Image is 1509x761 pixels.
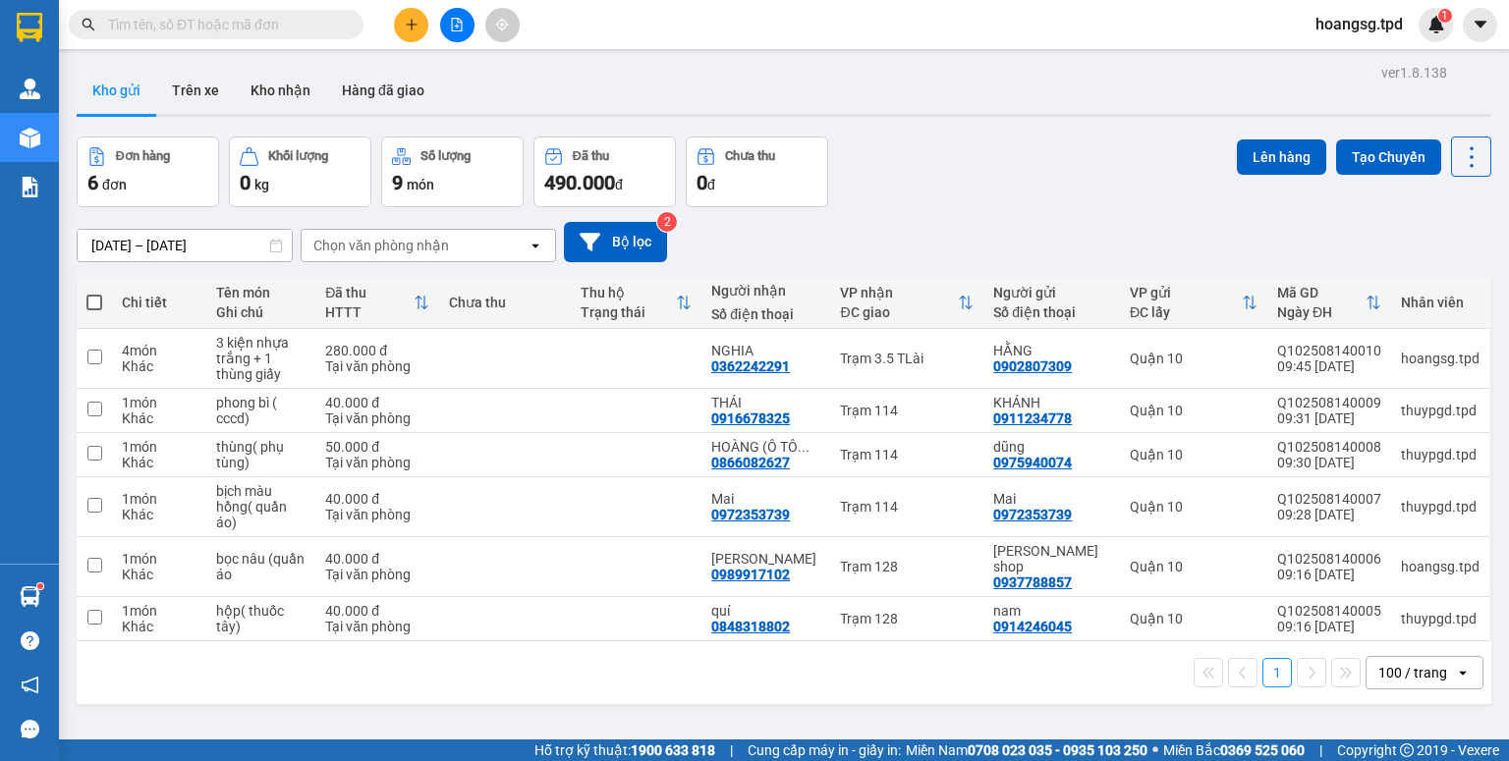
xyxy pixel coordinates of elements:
div: KHÁNH [993,395,1110,410]
div: dũng [993,439,1110,455]
span: ... [798,439,810,455]
div: HẰNG [993,343,1110,358]
div: 40.000 đ [325,395,429,410]
span: file-add [450,18,464,31]
button: file-add [440,8,475,42]
div: Khác [122,507,196,522]
span: 9 [392,171,403,194]
div: Mã GD [1277,285,1366,300]
div: Trạm 114 [840,403,974,418]
button: Chưa thu0đ [686,136,828,207]
button: Tạo Chuyến [1336,139,1441,175]
div: 0911234778 [993,410,1072,426]
div: Thu hộ [581,285,676,300]
div: 09:30 [DATE] [1277,455,1381,470]
div: 0975940074 [993,455,1072,470]
div: Người nhận [711,283,820,299]
div: Người gửi [993,285,1110,300]
button: Lên hàng [1237,139,1326,175]
div: nam [993,603,1110,619]
button: Số lượng9món [381,136,524,207]
div: Q102508140006 [1277,551,1381,567]
div: Ghi chú [216,304,306,320]
img: logo-vxr [17,13,42,42]
div: HTTT [325,304,414,320]
th: Toggle SortBy [1120,277,1267,329]
div: Khác [122,619,196,634]
div: 0916678325 [711,410,790,426]
div: 09:16 [DATE] [1277,567,1381,582]
div: Q102508140008 [1277,439,1381,455]
div: ver 1.8.138 [1381,62,1447,83]
span: kg [254,177,269,192]
div: Q102508140005 [1277,603,1381,619]
span: search [82,18,95,31]
div: 0989917102 [711,567,790,582]
div: Tại văn phòng [325,567,429,582]
div: bọc nâu (quần áo [216,551,306,582]
div: Khác [122,567,196,582]
div: NGHIA [711,343,820,358]
div: Quận 10 [1130,447,1257,462]
div: 280.000 đ [325,343,429,358]
div: Số điện thoại [711,306,820,322]
div: Chưa thu [725,149,775,163]
div: Trạm 114 [840,447,974,462]
strong: 0369 525 060 [1220,742,1305,758]
div: HOÀNG (Ô TÔ TP [711,439,820,455]
div: 0866082627 [711,455,790,470]
div: Chi tiết [122,295,196,310]
div: THÁI [711,395,820,410]
div: Đơn hàng [116,149,170,163]
div: Chọn văn phòng nhận [313,236,449,255]
div: Khác [122,410,196,426]
div: 50.000 đ [325,439,429,455]
div: Quận 10 [1130,403,1257,418]
div: bịch màu hồng( quần áo) [216,483,306,530]
div: Đã thu [573,149,609,163]
div: 09:28 [DATE] [1277,507,1381,522]
div: Khác [122,455,196,470]
svg: open [528,238,543,253]
th: Toggle SortBy [830,277,983,329]
div: Ngày ĐH [1277,304,1366,320]
div: 09:45 [DATE] [1277,358,1381,374]
div: Tại văn phòng [325,507,429,522]
sup: 2 [657,212,677,232]
span: copyright [1400,743,1414,757]
div: hộp( thuốc tây) [216,603,306,634]
div: Chưa thu [449,295,560,310]
span: question-circle [21,631,39,650]
span: Cung cấp máy in - giấy in: [748,739,901,761]
img: warehouse-icon [20,128,40,148]
div: Quận 10 [1130,559,1257,574]
button: Đã thu490.000đ [533,136,676,207]
div: 4 món [122,343,196,358]
img: solution-icon [20,177,40,197]
div: thuypgd.tpd [1401,611,1480,626]
div: 09:31 [DATE] [1277,410,1381,426]
div: nguyễn thư shop [993,543,1110,574]
div: Tại văn phòng [325,455,429,470]
span: đ [615,177,623,192]
div: 0972353739 [711,507,790,522]
div: Trạm 114 [840,499,974,515]
span: | [730,739,733,761]
div: Quận 10 [1130,499,1257,515]
div: Tại văn phòng [325,619,429,634]
button: Đơn hàng6đơn [77,136,219,207]
button: Kho gửi [77,67,156,114]
button: Hàng đã giao [326,67,440,114]
div: Khối lượng [268,149,328,163]
img: warehouse-icon [20,586,40,607]
div: 3 kiện nhựa trắng + 1 thùng giấy [216,335,306,382]
span: 490.000 [544,171,615,194]
strong: 0708 023 035 - 0935 103 250 [968,742,1147,758]
div: Quận 10 [1130,611,1257,626]
div: Mai [993,491,1110,507]
div: Trạm 128 [840,559,974,574]
div: ĐC lấy [1130,304,1242,320]
input: Select a date range. [78,230,292,261]
span: message [21,720,39,738]
div: hoangsg.tpd [1401,351,1480,366]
